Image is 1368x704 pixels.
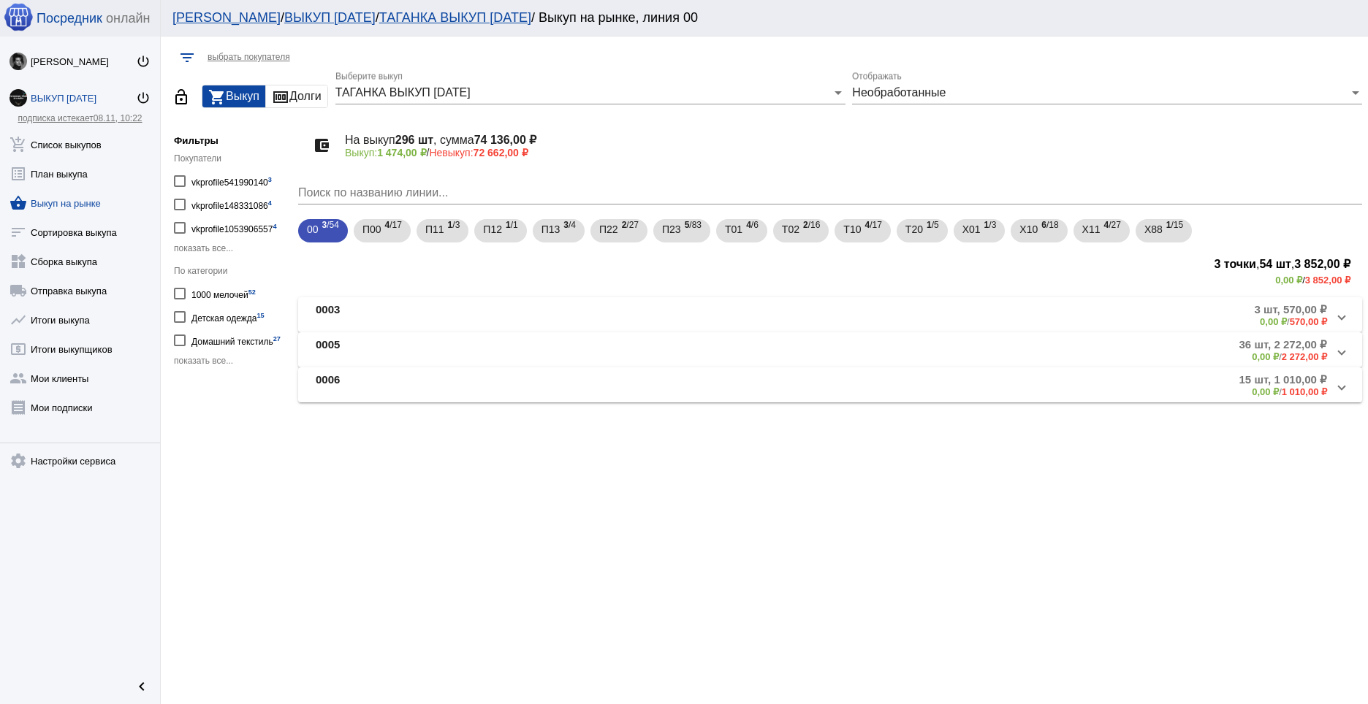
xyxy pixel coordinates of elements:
mat-icon: show_chart [9,311,27,329]
b: 1 474,00 ₽ [377,147,426,158]
small: 4 [268,199,272,207]
b: 2 [803,220,808,230]
span: Х01 [962,216,981,242]
mat-icon: filter_list [178,49,196,66]
span: /83 [685,216,702,246]
mat-icon: sort [9,223,27,241]
b: 3 точки [1214,258,1255,270]
div: vkprofile1053906557 [191,218,277,237]
div: По категории [174,266,291,276]
mat-icon: local_shipping [9,282,27,299]
span: /5 [927,216,939,246]
b: 4 [864,220,870,230]
mat-icon: money [272,88,289,106]
mat-icon: power_settings_new [136,91,151,105]
span: П22 [599,216,618,242]
b: 1 [448,220,453,230]
b: 296 шт [395,134,433,146]
a: ВЫКУП [DATE] [284,10,376,25]
span: показать все... [174,356,233,366]
b: 4 [385,220,390,230]
b: 2 272,00 ₽ [1282,351,1327,362]
img: iZ-Bv9Kpv0e9IoI-Pq25OZmGgjzR0LlQcSmeA7mDMp7ddzBzenffBYYcdvVxfxbSUq04EVIce9LShiah1clpqPo8.jpg [9,89,27,107]
span: показать все... [174,243,233,253]
span: 08.11, 10:22 [94,113,142,123]
b: 4 [1104,220,1109,230]
span: /16 [803,216,820,246]
span: П11 [425,216,444,242]
div: Детская одежда [191,307,265,326]
b: 3 [563,220,569,230]
span: Посредник [37,11,102,26]
span: Необработанные [852,86,946,99]
b: 2 [622,220,627,230]
mat-icon: local_atm [9,340,27,358]
span: Выкуп: [345,147,427,158]
span: /27 [1104,216,1121,246]
span: Невыкуп: [429,147,528,158]
mat-icon: settings [9,452,27,470]
span: П23 [662,216,681,242]
span: выбрать покупателя [208,52,290,62]
span: Т10 [843,216,861,242]
b: 1 010,00 ₽ [1282,386,1327,397]
div: / / / Выкуп на рынке, линия 00 [172,10,1342,26]
b: 1 [927,220,932,230]
mat-icon: account_balance_wallet [310,134,333,157]
span: ТАГАНКА ВЫКУП [DATE] [335,86,471,99]
div: / [1254,316,1327,327]
b: 3 [322,220,327,230]
span: 00 [307,216,319,242]
b: 3 шт, 570,00 ₽ [1254,303,1327,316]
mat-icon: chevron_left [133,678,151,695]
small: 27 [273,335,281,343]
small: 3 [268,176,272,183]
img: apple-icon-60x60.png [4,2,33,31]
b: 0003 [316,303,340,327]
span: Т02 [782,216,799,242]
span: /4 [563,216,576,246]
b: 4 [746,220,751,230]
div: vkprofile148331086 [191,194,272,214]
span: П13 [541,216,560,242]
span: /54 [322,216,339,246]
span: П00 [362,216,381,242]
span: онлайн [106,11,150,26]
span: Х10 [1019,216,1038,242]
p: / [345,147,1350,158]
b: 54 шт [1259,258,1291,270]
mat-icon: receipt [9,399,27,416]
div: [PERSON_NAME] [31,56,136,67]
b: 0006 [316,373,340,397]
span: /3 [448,216,460,246]
button: Долги [266,85,327,107]
div: Выкуп [202,85,265,107]
mat-icon: shopping_basket [9,194,27,212]
span: П12 [483,216,502,242]
div: / [1239,386,1327,397]
b: 3 852,00 ₽ [1294,258,1350,270]
span: /3 [984,216,997,246]
mat-icon: widgets [9,253,27,270]
b: 3 852,00 ₽ [1305,275,1350,286]
mat-icon: lock_open [172,88,190,106]
b: 1 [506,220,511,230]
b: 36 шт, 2 272,00 ₽ [1239,338,1327,351]
span: /27 [622,216,639,246]
h3: , , [298,254,1350,275]
span: Х88 [1144,216,1163,242]
b: 1 [1166,220,1171,230]
mat-expansion-panel-header: 000536 шт, 2 272,00 ₽0,00 ₽/2 272,00 ₽ [298,332,1362,367]
mat-icon: add_shopping_cart [9,136,27,153]
a: подписка истекает08.11, 10:22 [18,113,142,123]
mat-icon: group [9,370,27,387]
b: 5 [685,220,690,230]
mat-expansion-panel-header: 00033 шт, 570,00 ₽0,00 ₽/570,00 ₽ [298,297,1362,332]
span: Т01 [725,216,742,242]
span: Х11 [1082,216,1101,242]
b: 0,00 ₽ [1275,275,1302,286]
mat-icon: power_settings_new [136,54,151,69]
span: /1 [506,216,518,246]
small: 52 [248,288,256,296]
